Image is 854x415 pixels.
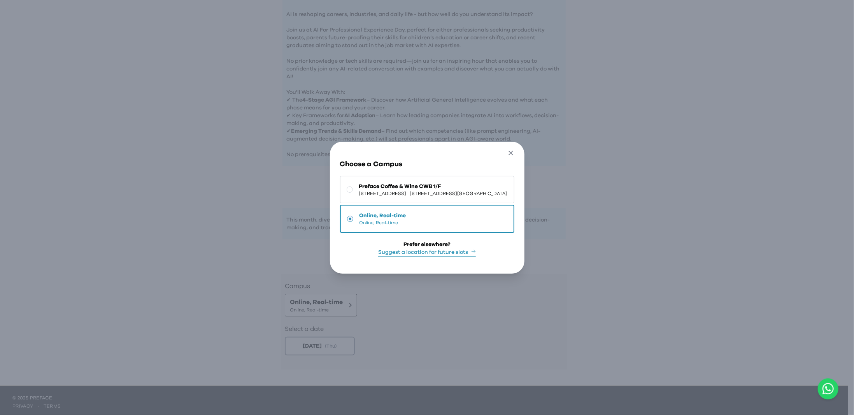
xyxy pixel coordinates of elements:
button: Preface Coffee & Wine CWB 1/F[STREET_ADDRESS] | [STREET_ADDRESS][GEOGRAPHIC_DATA] [340,176,514,203]
button: Online, Real-timeOnline, Real-time [340,205,514,233]
h3: Choose a Campus [340,159,514,170]
span: Preface Coffee & Wine CWB 1/F [359,183,508,190]
button: Suggest a location for future slots [378,248,476,257]
span: Online, Real-time [359,220,406,226]
span: Online, Real-time [359,212,406,220]
div: Prefer elsewhere? [403,241,451,248]
span: [STREET_ADDRESS] | [STREET_ADDRESS][GEOGRAPHIC_DATA] [359,190,508,197]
